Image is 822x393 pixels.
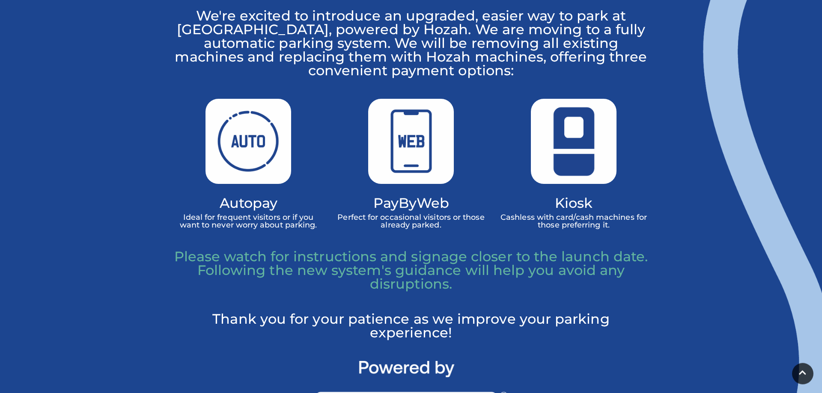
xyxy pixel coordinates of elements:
[336,213,486,229] p: Perfect for occasional visitors or those already parked.
[173,197,323,209] h4: Autopay
[173,250,649,291] p: Please watch for instructions and signage closer to the launch date. Following the new system's g...
[173,312,649,340] p: Thank you for your patience as we improve your parking experience!
[173,213,323,229] p: Ideal for frequent visitors or if you want to never worry about parking.
[499,213,649,229] p: Cashless with card/cash machines for those preferring it.
[173,9,649,77] p: We're excited to introduce an upgraded, easier way to park at [GEOGRAPHIC_DATA], powered by Hozah...
[499,197,649,209] h4: Kiosk
[336,197,486,209] h4: PayByWeb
